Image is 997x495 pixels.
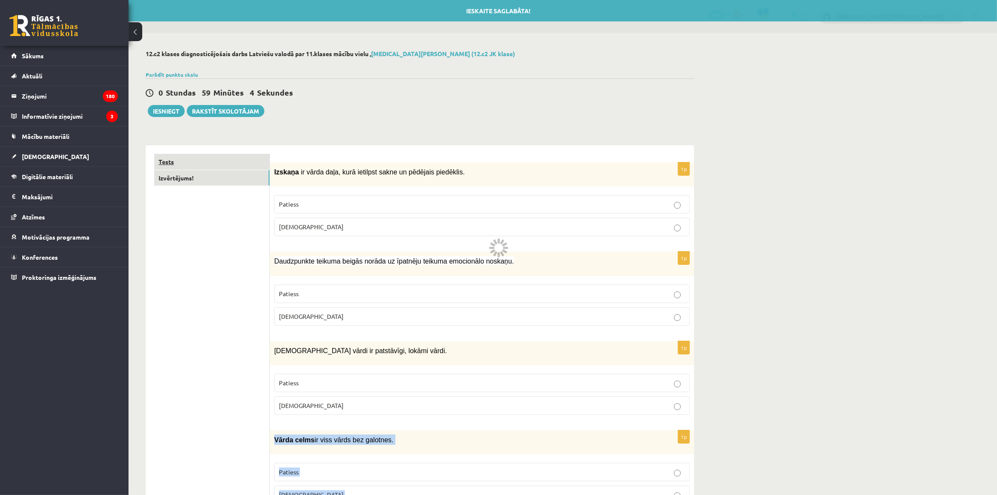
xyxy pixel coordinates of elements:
input: Patiess [674,202,681,209]
input: Patiess [674,381,681,387]
span: Vārda celms [274,436,314,444]
input: Patiess [674,291,681,298]
span: Patiess [279,379,299,387]
span: Izskaņa [274,168,299,176]
span: Patiess [279,290,299,297]
span: Atzīmes [22,213,45,221]
span: [DEMOGRAPHIC_DATA] [279,312,344,320]
i: 180 [103,90,118,102]
a: [MEDICAL_DATA][PERSON_NAME] (12.c2 JK klase) [371,50,515,57]
span: [DEMOGRAPHIC_DATA] vārdi ir patstāvīgi, lokāmi vārdi. [274,347,447,354]
a: Rīgas 1. Tālmācības vidusskola [9,15,78,36]
p: 1p [678,162,690,176]
span: ir viss vārds bez galotnes. [314,436,393,444]
a: Tests [154,154,269,170]
span: ir vārda daļa, kurā ietilpst sakne un pēdējais piedēklis. [301,168,464,176]
legend: Ziņojumi [22,86,118,106]
a: [DEMOGRAPHIC_DATA] [11,147,118,166]
a: Sākums [11,46,118,66]
a: Parādīt punktu skalu [146,71,198,78]
span: Minūtes [213,87,244,97]
a: Motivācijas programma [11,227,118,247]
button: Iesniegt [148,105,185,117]
i: 3 [106,111,118,122]
h2: 12.c2 klases diagnosticējošais darbs Latviešu valodā par 11.klases mācību vielu , [146,50,694,57]
a: Konferences [11,247,118,267]
span: Sākums [22,52,44,60]
span: 59 [202,87,210,97]
span: Sekundes [257,87,293,97]
legend: Informatīvie ziņojumi [22,106,118,126]
input: [DEMOGRAPHIC_DATA] [674,403,681,410]
span: 0 [159,87,163,97]
span: Mācību materiāli [22,132,69,140]
span: Proktoringa izmēģinājums [22,273,96,281]
p: 1p [678,430,690,444]
legend: Maksājumi [22,187,118,207]
a: Informatīvie ziņojumi3 [11,106,118,126]
a: Izvērtējums! [154,170,269,186]
a: Ziņojumi180 [11,86,118,106]
span: 4 [250,87,254,97]
span: Konferences [22,253,58,261]
span: Digitālie materiāli [22,173,73,180]
span: [DEMOGRAPHIC_DATA] [22,153,89,160]
a: Aktuāli [11,66,118,86]
a: Proktoringa izmēģinājums [11,267,118,287]
a: Rakstīt skolotājam [187,105,264,117]
span: Aktuāli [22,72,42,80]
span: Patiess [279,468,299,476]
a: Digitālie materiāli [11,167,118,186]
p: 1p [678,341,690,354]
a: Maksājumi [11,187,118,207]
input: [DEMOGRAPHIC_DATA] [674,225,681,231]
a: Mācību materiāli [11,126,118,146]
input: [DEMOGRAPHIC_DATA] [674,314,681,321]
a: Atzīmes [11,207,118,227]
span: Daudzpunkte teikuma beigās norāda uz īpatnēju teikuma emocionālo noskaņu. [274,258,514,265]
span: Patiess [279,200,299,208]
span: [DEMOGRAPHIC_DATA] [279,223,344,231]
span: Stundas [166,87,196,97]
p: 1p [678,251,690,265]
span: Motivācijas programma [22,233,90,241]
input: Patiess [674,470,681,477]
span: [DEMOGRAPHIC_DATA] [279,402,344,409]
